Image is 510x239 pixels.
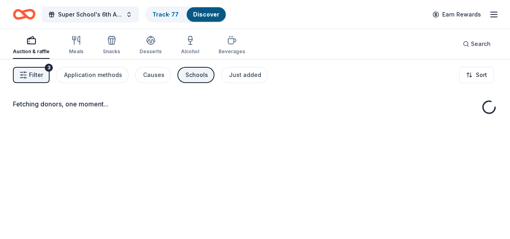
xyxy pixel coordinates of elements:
[13,5,35,24] a: Home
[139,32,162,59] button: Desserts
[193,11,219,18] a: Discover
[69,48,83,55] div: Meals
[471,39,491,49] span: Search
[181,32,199,59] button: Alcohol
[456,36,497,52] button: Search
[42,6,139,23] button: Super School's 6th Annual Casino Night
[103,32,120,59] button: Snacks
[135,67,171,83] button: Causes
[139,48,162,55] div: Desserts
[13,32,50,59] button: Auction & raffle
[64,70,122,80] div: Application methods
[428,7,486,22] a: Earn Rewards
[103,48,120,55] div: Snacks
[459,67,494,83] button: Sort
[145,6,227,23] button: Track· 77Discover
[181,48,199,55] div: Alcohol
[45,64,53,72] div: 3
[229,70,261,80] div: Just added
[221,67,268,83] button: Just added
[177,67,214,83] button: Schools
[56,67,129,83] button: Application methods
[69,32,83,59] button: Meals
[219,48,245,55] div: Beverages
[58,10,123,19] span: Super School's 6th Annual Casino Night
[219,32,245,59] button: Beverages
[476,70,487,80] span: Sort
[13,67,50,83] button: Filter3
[152,11,179,18] a: Track· 77
[143,70,164,80] div: Causes
[13,99,497,109] div: Fetching donors, one moment...
[185,70,208,80] div: Schools
[13,48,50,55] div: Auction & raffle
[29,70,43,80] span: Filter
